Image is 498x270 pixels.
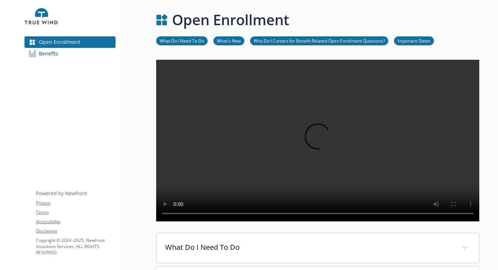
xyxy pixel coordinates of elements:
span: Benefits [39,48,58,59]
h1: Open Enrollment [172,9,289,31]
a: Important Dates [394,37,434,44]
a: Who Do I Contact for Benefit-Related Open Enrollment Questions? [250,37,388,44]
span: Open Enrollment [39,36,80,48]
p: Copyright © 2024 - 2025 , Newfront Insurance Services, ALL RIGHTS RESERVED [36,237,115,256]
a: Accessibility [36,219,115,225]
a: Privacy [36,200,115,206]
a: Open Enrollment [24,36,116,48]
div: What Do I Need To Do [157,233,479,263]
a: What's New [213,37,244,44]
a: What Do I Need To Do [156,37,208,44]
p: What Do I Need To Do [165,242,453,253]
a: Benefits [24,48,116,59]
a: Terms [36,209,115,216]
a: Disclaimer [36,228,115,234]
